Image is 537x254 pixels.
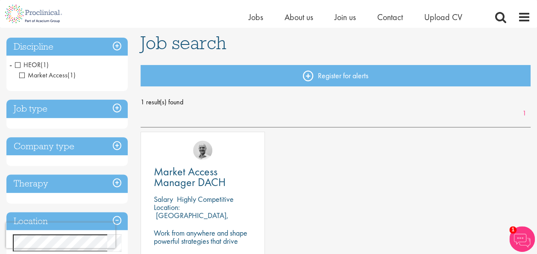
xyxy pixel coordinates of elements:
[377,12,403,23] a: Contact
[6,222,115,248] iframe: reCAPTCHA
[193,141,212,160] img: Jake Robinson
[6,137,128,156] h3: Company type
[15,60,49,69] span: HEOR
[154,202,180,212] span: Location:
[9,58,12,71] span: -
[141,65,531,86] a: Register for alerts
[19,71,76,80] span: Market Access
[6,38,128,56] h3: Discipline
[6,212,128,230] h3: Location
[6,174,128,193] h3: Therapy
[41,60,49,69] span: (1)
[141,31,226,54] span: Job search
[154,194,173,204] span: Salary
[177,194,234,204] p: Highly Competitive
[285,12,313,23] a: About us
[6,100,128,118] h3: Job type
[509,226,535,252] img: Chatbot
[15,60,41,69] span: HEOR
[67,71,76,80] span: (1)
[249,12,263,23] a: Jobs
[19,71,67,80] span: Market Access
[154,210,229,228] p: [GEOGRAPHIC_DATA], [GEOGRAPHIC_DATA]
[141,96,531,109] span: 1 result(s) found
[518,109,531,118] a: 1
[509,226,516,233] span: 1
[154,164,226,189] span: Market Access Manager DACH
[424,12,462,23] a: Upload CV
[154,166,252,188] a: Market Access Manager DACH
[335,12,356,23] a: Join us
